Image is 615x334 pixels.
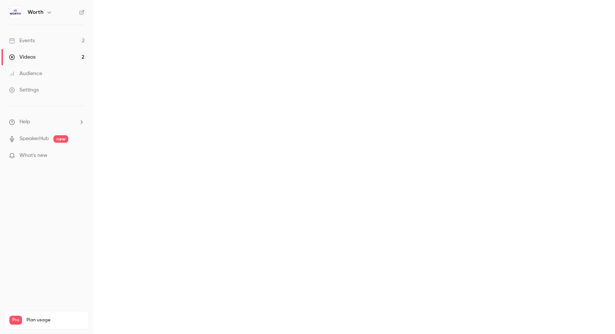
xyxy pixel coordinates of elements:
li: help-dropdown-opener [9,118,84,126]
span: Plan usage [27,317,84,323]
span: new [53,135,68,143]
div: Audience [9,70,42,77]
div: Events [9,37,35,44]
h6: Worth [28,9,43,16]
img: Worth [9,6,21,18]
iframe: Noticeable Trigger [75,152,84,159]
a: SpeakerHub [19,135,49,143]
span: Help [19,118,30,126]
div: Videos [9,53,35,61]
span: What's new [19,152,47,160]
span: Pro [9,316,22,325]
div: Settings [9,86,39,94]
